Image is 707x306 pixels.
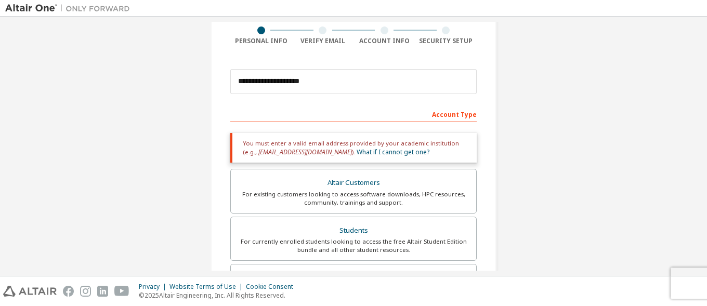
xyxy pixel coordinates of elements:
[139,283,169,291] div: Privacy
[169,283,246,291] div: Website Terms of Use
[139,291,299,300] p: © 2025 Altair Engineering, Inc. All Rights Reserved.
[415,37,477,45] div: Security Setup
[3,286,57,297] img: altair_logo.svg
[246,283,299,291] div: Cookie Consent
[80,286,91,297] img: instagram.svg
[237,176,470,190] div: Altair Customers
[237,237,470,254] div: For currently enrolled students looking to access the free Altair Student Edition bundle and all ...
[237,190,470,207] div: For existing customers looking to access software downloads, HPC resources, community, trainings ...
[230,133,477,163] div: You must enter a valid email address provided by your academic institution (e.g., ).
[63,286,74,297] img: facebook.svg
[357,148,429,156] a: What if I cannot get one?
[292,37,354,45] div: Verify Email
[258,148,352,156] span: [EMAIL_ADDRESS][DOMAIN_NAME]
[237,223,470,238] div: Students
[97,286,108,297] img: linkedin.svg
[230,37,292,45] div: Personal Info
[114,286,129,297] img: youtube.svg
[353,37,415,45] div: Account Info
[5,3,135,14] img: Altair One
[230,105,477,122] div: Account Type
